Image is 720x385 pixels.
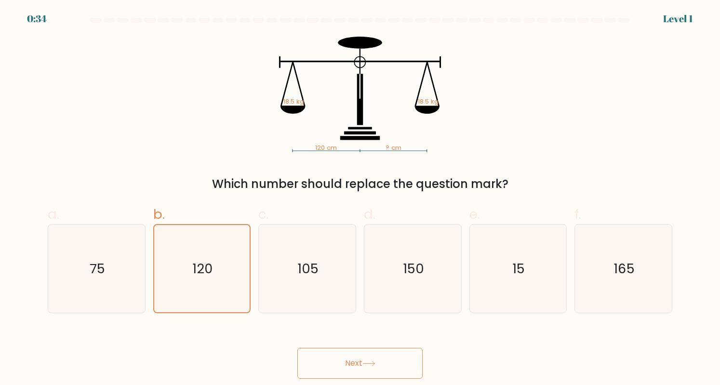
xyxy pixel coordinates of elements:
text: 75 [90,259,105,278]
text: 105 [297,259,319,278]
span: d. [364,205,375,224]
span: f. [574,205,581,224]
text: 165 [613,259,635,278]
div: Which number should replace the question mark? [53,175,667,193]
span: a. [48,205,59,224]
button: Next [297,348,423,379]
span: c. [258,205,269,224]
div: 0:34 [27,12,47,26]
text: 15 [513,259,525,278]
text: 150 [403,259,424,278]
span: b. [153,205,165,224]
tspan: 18.5 kg [283,97,304,106]
tspan: ? cm [386,143,401,152]
tspan: 120 cm [315,143,337,152]
div: Level 1 [663,12,693,26]
text: 120 [193,260,213,278]
tspan: 18.5 kg [418,97,439,106]
span: e. [469,205,480,224]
